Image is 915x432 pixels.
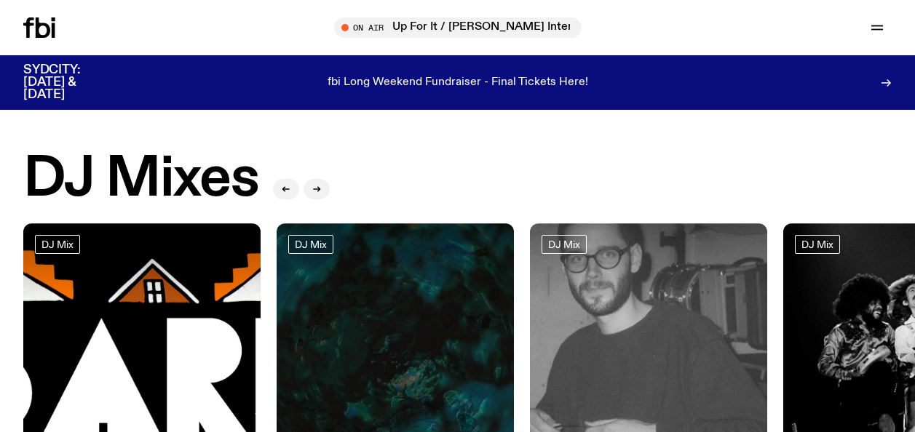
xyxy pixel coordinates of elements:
a: DJ Mix [288,235,333,254]
a: DJ Mix [35,235,80,254]
h3: SYDCITY: [DATE] & [DATE] [23,64,116,101]
h2: DJ Mixes [23,152,258,207]
span: DJ Mix [41,239,74,250]
span: DJ Mix [548,239,580,250]
button: On AirUp For It / [PERSON_NAME] Interview [334,17,582,38]
p: fbi Long Weekend Fundraiser - Final Tickets Here! [328,76,588,89]
a: DJ Mix [542,235,587,254]
span: DJ Mix [295,239,327,250]
a: DJ Mix [795,235,840,254]
span: DJ Mix [801,239,833,250]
